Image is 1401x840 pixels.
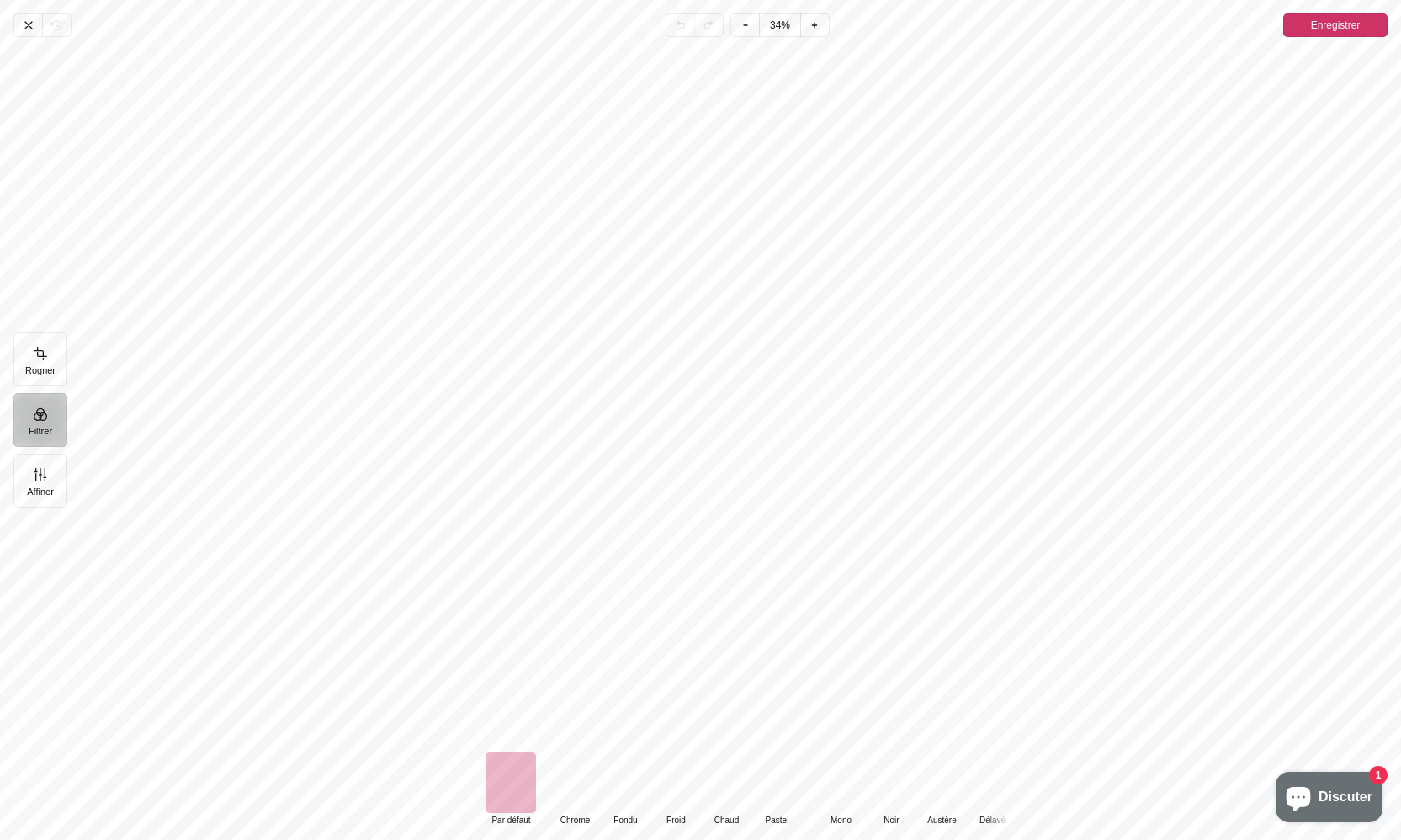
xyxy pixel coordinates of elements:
[13,332,67,386] button: Rogner
[759,13,801,37] button: 34%
[651,813,701,828] span: Froid
[81,37,1401,840] div: Filtrer
[702,813,751,828] span: Chaud
[1283,13,1388,37] button: Enregistrer
[1271,772,1388,827] inbox-online-store-chat: Chat de la boutique en ligne Shopify
[917,813,967,828] span: Austère
[601,813,650,828] span: Fondu
[867,813,916,828] span: Noir
[770,15,790,35] span: 34%
[968,813,1017,828] span: Délavé
[550,813,600,828] span: Chrome
[13,393,67,447] button: Filtrer
[486,813,536,828] span: Par défaut
[13,454,67,508] button: Affiner
[1311,15,1361,35] span: Enregistrer
[752,813,802,828] span: Pastel
[816,813,866,828] span: Mono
